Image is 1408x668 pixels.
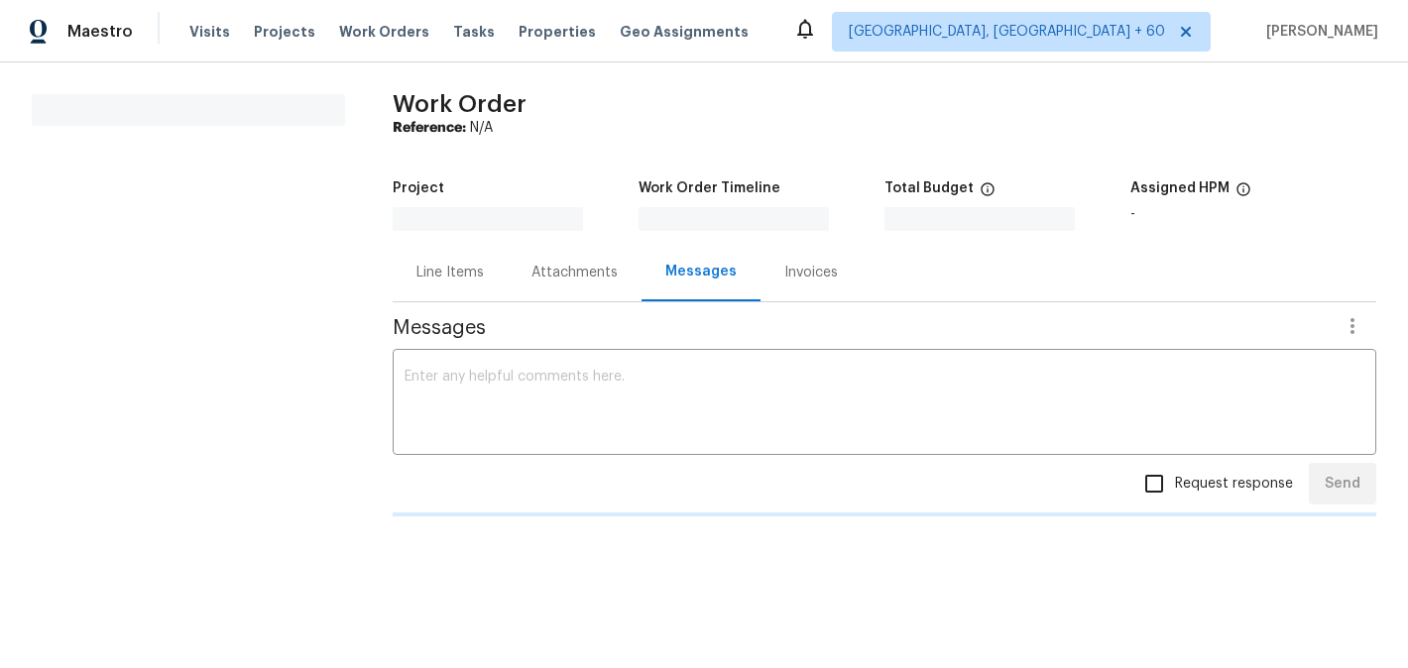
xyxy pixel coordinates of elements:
[784,263,838,282] div: Invoices
[1258,22,1378,42] span: [PERSON_NAME]
[884,181,974,195] h5: Total Budget
[393,181,444,195] h5: Project
[393,92,527,116] span: Work Order
[1175,474,1293,495] span: Request response
[393,118,1376,138] div: N/A
[416,263,484,282] div: Line Items
[620,22,749,42] span: Geo Assignments
[393,318,1329,338] span: Messages
[531,263,618,282] div: Attachments
[453,25,495,39] span: Tasks
[67,22,133,42] span: Maestro
[339,22,429,42] span: Work Orders
[1235,181,1251,207] span: The hpm assigned to this work order.
[1130,181,1230,195] h5: Assigned HPM
[665,262,737,281] div: Messages
[189,22,230,42] span: Visits
[393,121,466,135] b: Reference:
[1130,207,1376,221] div: -
[254,22,315,42] span: Projects
[980,181,996,207] span: The total cost of line items that have been proposed by Opendoor. This sum includes line items th...
[639,181,780,195] h5: Work Order Timeline
[519,22,596,42] span: Properties
[849,22,1165,42] span: [GEOGRAPHIC_DATA], [GEOGRAPHIC_DATA] + 60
